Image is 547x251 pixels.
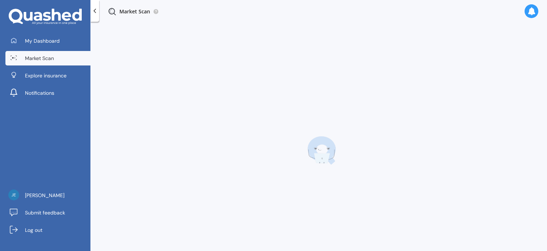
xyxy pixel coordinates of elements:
[5,86,90,100] a: Notifications
[307,136,336,165] img: q-laptop.bc25ffb5ccee3f42f31d.webp
[5,34,90,48] a: My Dashboard
[5,51,90,65] a: Market Scan
[5,68,90,83] a: Explore insurance
[25,89,54,97] span: Notifications
[25,192,64,199] span: [PERSON_NAME]
[25,226,42,234] span: Log out
[119,8,150,15] p: Market Scan
[5,223,90,237] a: Log out
[25,72,67,79] span: Explore insurance
[5,188,90,203] a: [PERSON_NAME]
[25,209,65,216] span: Submit feedback
[8,190,19,200] img: 748073caaa7e6a23de3ad6140c41cd40
[5,205,90,220] a: Submit feedback
[25,55,54,62] span: Market Scan
[108,7,116,16] img: inProgress.51aaab21b9fbb99c9c2d.svg
[25,37,60,44] span: My Dashboard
